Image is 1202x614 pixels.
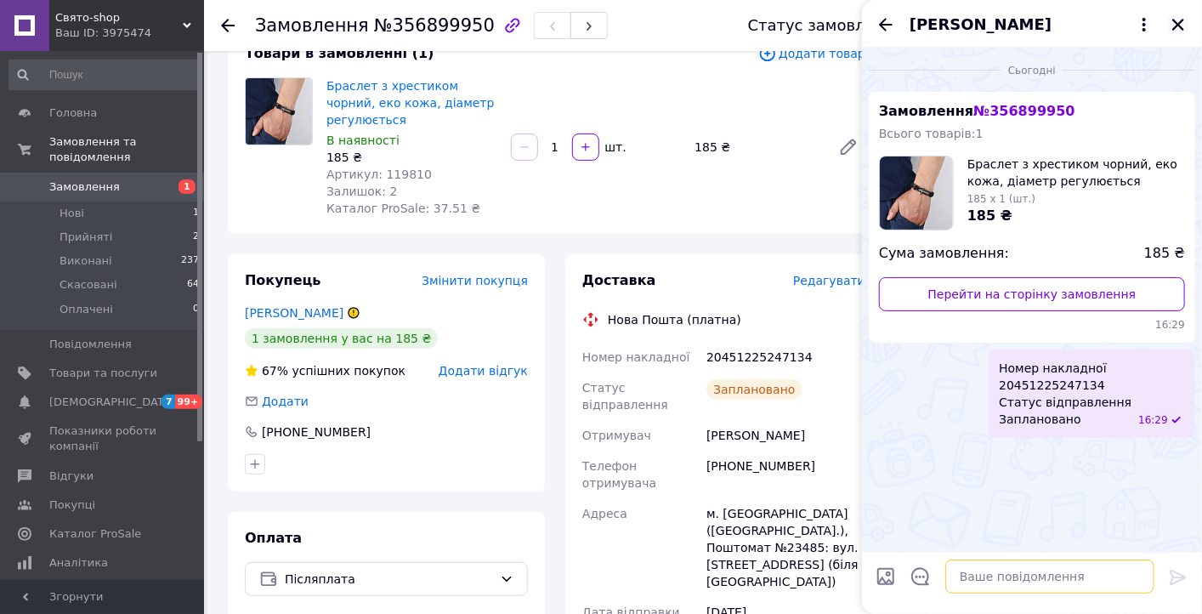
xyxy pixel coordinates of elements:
[255,15,369,36] span: Замовлення
[910,14,1154,36] button: [PERSON_NAME]
[245,306,343,320] a: [PERSON_NAME]
[193,302,199,317] span: 0
[1138,413,1168,428] span: 16:29 12.08.2025
[49,366,157,381] span: Товари та послуги
[604,311,746,328] div: Нова Пошта (платна)
[187,277,199,293] span: 64
[879,127,984,140] span: Всього товарів: 1
[49,526,141,542] span: Каталог ProSale
[49,337,132,352] span: Повідомлення
[245,328,438,349] div: 1 замовлення у вас на 185 ₴
[245,272,321,288] span: Покупець
[879,244,1009,264] span: Сума замовлення:
[262,364,288,378] span: 67%
[193,230,199,245] span: 2
[246,78,312,145] img: Браслет з хрестиком чорний, еко кожа, діаметр регулюється
[879,103,1075,119] span: Замовлення
[60,206,84,221] span: Нові
[582,429,651,442] span: Отримувач
[49,134,204,165] span: Замовлення та повідомлення
[49,105,97,121] span: Головна
[193,206,199,221] span: 1
[1168,14,1188,35] button: Закрити
[703,342,869,372] div: 20451225247134
[831,130,865,164] a: Редагувати
[439,364,528,378] span: Додати відгук
[422,274,528,287] span: Змінити покупця
[876,14,896,35] button: Назад
[748,17,904,34] div: Статус замовлення
[706,379,802,400] div: Заплановано
[758,44,865,63] span: Додати товар
[60,277,117,293] span: Скасовані
[179,179,196,194] span: 1
[973,103,1074,119] span: № 356899950
[49,395,175,410] span: [DEMOGRAPHIC_DATA]
[326,149,497,166] div: 185 ₴
[326,168,432,181] span: Артикул: 119810
[879,318,1185,333] span: 16:29 12.08.2025
[910,14,1052,36] span: [PERSON_NAME]
[601,139,628,156] div: шт.
[967,208,1012,224] span: 185 ₴
[703,451,869,498] div: [PHONE_NUMBER]
[374,15,495,36] span: №356899950
[582,350,690,364] span: Номер накладної
[910,566,932,588] button: Відкрити шаблони відповідей
[49,555,108,571] span: Аналітика
[703,498,869,597] div: м. [GEOGRAPHIC_DATA] ([GEOGRAPHIC_DATA].), Поштомат №23485: вул. [STREET_ADDRESS] (біля [GEOGRAPH...
[582,459,656,490] span: Телефон отримувача
[9,60,201,90] input: Пошук
[703,420,869,451] div: [PERSON_NAME]
[1001,64,1063,78] span: Сьогодні
[49,469,94,484] span: Відгуки
[55,10,183,26] span: Свято-shop
[181,253,199,269] span: 237
[55,26,204,41] div: Ваш ID: 3975474
[793,274,865,287] span: Редагувати
[967,193,1035,205] span: 185 x 1 (шт.)
[582,507,627,520] span: Адреса
[60,230,112,245] span: Прийняті
[582,381,668,412] span: Статус відправлення
[326,79,495,127] a: Браслет з хрестиком чорний, еко кожа, діаметр регулюється
[262,395,309,408] span: Додати
[60,302,113,317] span: Оплачені
[162,395,175,409] span: 7
[326,202,480,215] span: Каталог ProSale: 37.51 ₴
[869,61,1195,78] div: 12.08.2025
[260,424,372,441] div: [PHONE_NUMBER]
[60,253,112,269] span: Виконані
[245,530,302,546] span: Оплата
[49,497,95,513] span: Покупці
[245,45,434,61] span: Товари в замовленні (1)
[1144,244,1185,264] span: 185 ₴
[967,156,1185,190] span: Браслет з хрестиком чорний, еко кожа, діаметр регулюється
[999,360,1131,428] span: Номер накладної 20451225247134 Статус відправлення Заплановано
[688,135,825,159] div: 185 ₴
[221,17,235,34] div: Повернутися назад
[49,179,120,195] span: Замовлення
[326,185,398,198] span: Залишок: 2
[175,395,203,409] span: 99+
[880,156,953,230] img: 6753258540_w100_h100_braslet-s-krestikom.jpg
[879,277,1185,311] a: Перейти на сторінку замовлення
[582,272,656,288] span: Доставка
[49,424,157,454] span: Показники роботи компанії
[285,570,493,588] span: Післяплата
[245,362,405,379] div: успішних покупок
[326,134,400,147] span: В наявності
